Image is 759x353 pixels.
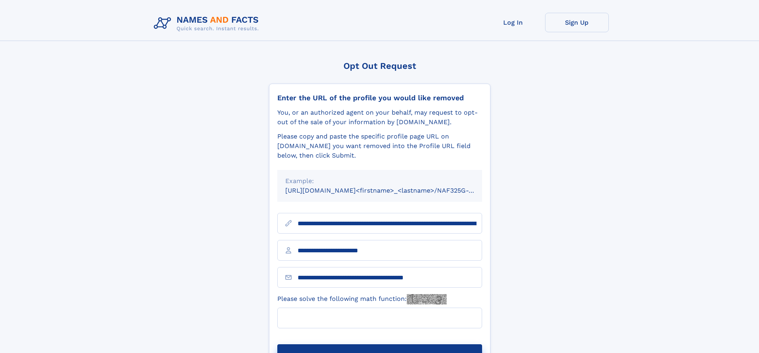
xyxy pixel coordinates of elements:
label: Please solve the following math function: [277,294,447,304]
a: Log In [481,13,545,32]
a: Sign Up [545,13,609,32]
div: Enter the URL of the profile you would like removed [277,94,482,102]
div: Opt Out Request [269,61,490,71]
img: Logo Names and Facts [151,13,265,34]
small: [URL][DOMAIN_NAME]<firstname>_<lastname>/NAF325G-xxxxxxxx [285,187,497,194]
div: You, or an authorized agent on your behalf, may request to opt-out of the sale of your informatio... [277,108,482,127]
div: Example: [285,176,474,186]
div: Please copy and paste the specific profile page URL on [DOMAIN_NAME] you want removed into the Pr... [277,132,482,160]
